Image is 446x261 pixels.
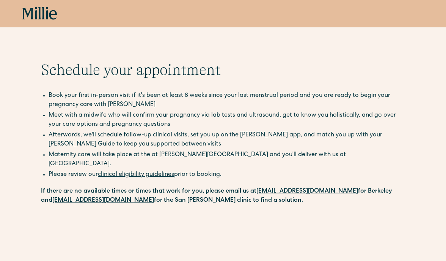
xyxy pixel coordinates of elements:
[41,61,405,79] h1: Schedule your appointment
[52,198,154,204] a: [EMAIL_ADDRESS][DOMAIN_NAME]
[41,188,256,195] strong: If there are no available times or times that work for you, please email us at
[49,170,405,179] li: Please review our prior to booking.
[49,150,405,169] li: Maternity care will take place at the at [PERSON_NAME][GEOGRAPHIC_DATA] and you'll deliver with u...
[49,131,405,149] li: Afterwards, we'll schedule follow-up clinical visits, set you up on the [PERSON_NAME] app, and ma...
[49,91,405,109] li: Book your first in-person visit if it's been at least 8 weeks since your last menstrual period an...
[154,198,303,204] strong: for the San [PERSON_NAME] clinic to find a solution.
[49,111,405,129] li: Meet with a midwife who will confirm your pregnancy via lab tests and ultrasound, get to know you...
[98,172,174,178] a: clinical eligibility guidelines
[256,188,358,195] a: [EMAIL_ADDRESS][DOMAIN_NAME]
